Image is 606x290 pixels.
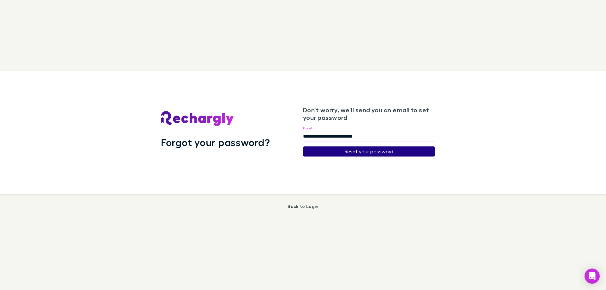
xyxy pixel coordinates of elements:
[303,126,312,130] label: Email
[585,269,600,284] div: Open Intercom Messenger
[303,146,435,157] button: Reset your password
[161,136,270,148] h1: Forgot your password?
[303,106,435,121] h3: Don’t worry, we’ll send you an email to set your password
[161,111,234,126] img: Rechargly's Logo
[288,204,318,209] a: Back to Login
